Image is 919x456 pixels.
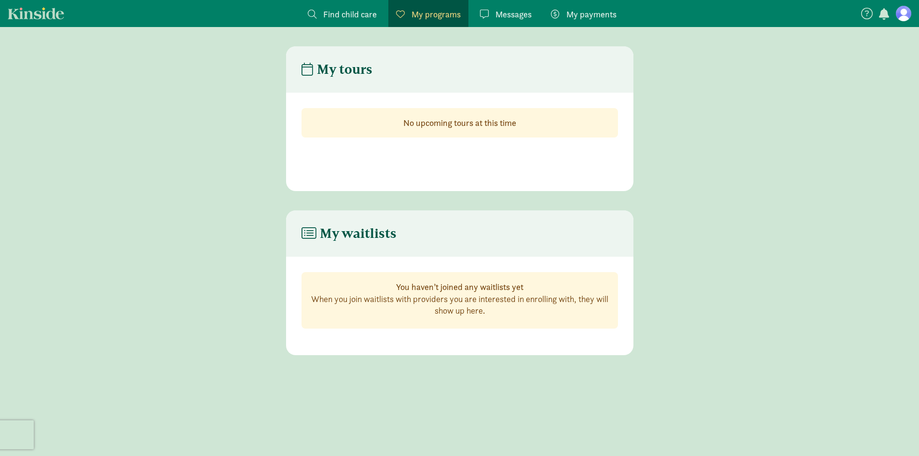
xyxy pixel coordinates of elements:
[310,293,610,317] p: When you join waitlists with providers you are interested in enrolling with, they will show up here.
[566,8,617,21] span: My payments
[8,7,64,19] a: Kinside
[396,281,523,292] strong: You haven’t joined any waitlists yet
[323,8,377,21] span: Find child care
[302,226,397,241] h4: My waitlists
[495,8,532,21] span: Messages
[411,8,461,21] span: My programs
[403,117,516,128] strong: No upcoming tours at this time
[302,62,372,77] h4: My tours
